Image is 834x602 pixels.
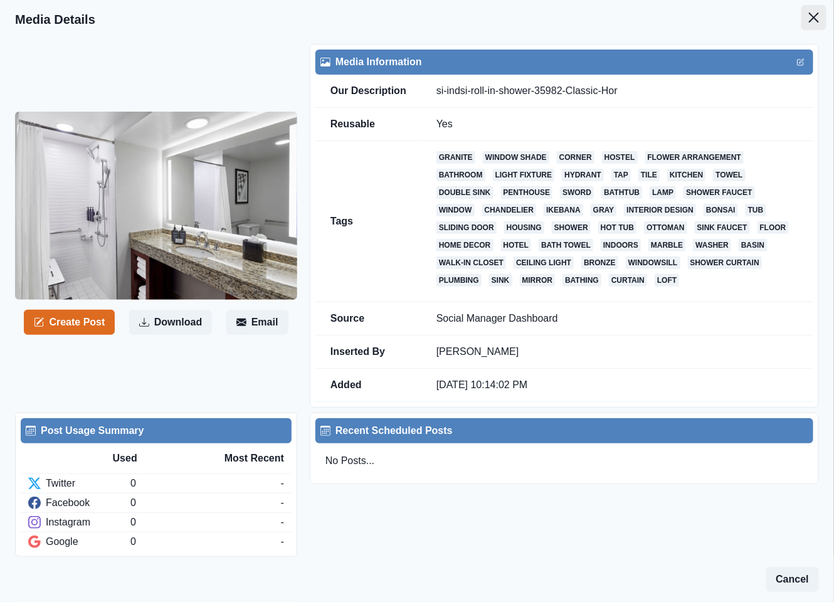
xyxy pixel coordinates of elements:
[757,221,789,234] a: floor
[644,221,687,234] a: ottoman
[281,515,284,530] div: -
[315,369,421,402] td: Added
[638,169,660,181] a: tile
[598,221,636,234] a: hot tub
[315,75,421,108] td: Our Description
[557,151,594,164] a: corner
[436,204,475,216] a: window
[28,476,130,491] div: Twitter
[562,274,601,287] a: bathing
[130,476,280,491] div: 0
[713,169,745,181] a: towel
[130,495,280,510] div: 0
[28,515,130,530] div: Instagram
[514,256,574,269] a: ceiling light
[611,169,631,181] a: tap
[482,204,537,216] a: chandelier
[436,221,497,234] a: sliding door
[28,495,130,510] div: Facebook
[436,312,798,325] p: Social Manager Dashboard
[591,204,617,216] a: gray
[539,239,593,251] a: bath towel
[581,256,618,269] a: bronze
[520,274,556,287] a: mirror
[504,221,544,234] a: housing
[24,310,115,335] button: Create Post
[626,256,680,269] a: windowsill
[489,274,512,287] a: sink
[601,239,641,251] a: indoors
[766,567,819,592] button: Cancel
[739,239,767,251] a: basin
[421,369,813,402] td: [DATE] 10:14:02 PM
[320,423,808,438] div: Recent Scheduled Posts
[562,169,604,181] a: hydrant
[421,108,813,141] td: Yes
[667,169,705,181] a: kitchen
[544,204,583,216] a: ikebana
[315,335,421,369] td: Inserted By
[695,221,750,234] a: sink faucet
[501,186,553,199] a: penthouse
[130,534,280,549] div: 0
[436,169,485,181] a: bathroom
[436,151,475,164] a: granite
[552,221,591,234] a: shower
[28,534,130,549] div: Google
[648,239,685,251] a: marble
[198,451,284,466] div: Most Recent
[281,495,284,510] div: -
[281,476,284,491] div: -
[693,239,731,251] a: washer
[624,204,696,216] a: interior design
[315,302,421,335] td: Source
[602,151,638,164] a: hostel
[436,274,482,287] a: plumbing
[421,75,813,108] td: si-indsi-roll-in-shower-35982-Classic-Hor
[436,239,494,251] a: home decor
[501,239,532,251] a: hotel
[315,108,421,141] td: Reusable
[609,274,647,287] a: curtain
[801,5,826,30] button: Close
[281,534,284,549] div: -
[315,443,813,478] div: No Posts...
[684,186,754,199] a: shower faucet
[320,55,808,70] div: Media Information
[15,112,297,300] img: tv7ye2n7rkkjbvkumbe2
[601,186,642,199] a: bathtub
[113,451,199,466] div: Used
[436,256,506,269] a: walk-in closet
[129,310,212,335] button: Download
[226,310,288,335] button: Email
[746,204,766,216] a: tub
[26,423,287,438] div: Post Usage Summary
[493,169,555,181] a: light fixture
[688,256,762,269] a: shower curtain
[704,204,738,216] a: bonsai
[560,186,594,199] a: sword
[793,55,808,70] button: Edit
[436,346,519,357] a: [PERSON_NAME]
[483,151,549,164] a: window shade
[315,141,421,302] td: Tags
[655,274,679,287] a: loft
[130,515,280,530] div: 0
[650,186,676,199] a: lamp
[645,151,744,164] a: flower arrangement
[436,186,494,199] a: double sink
